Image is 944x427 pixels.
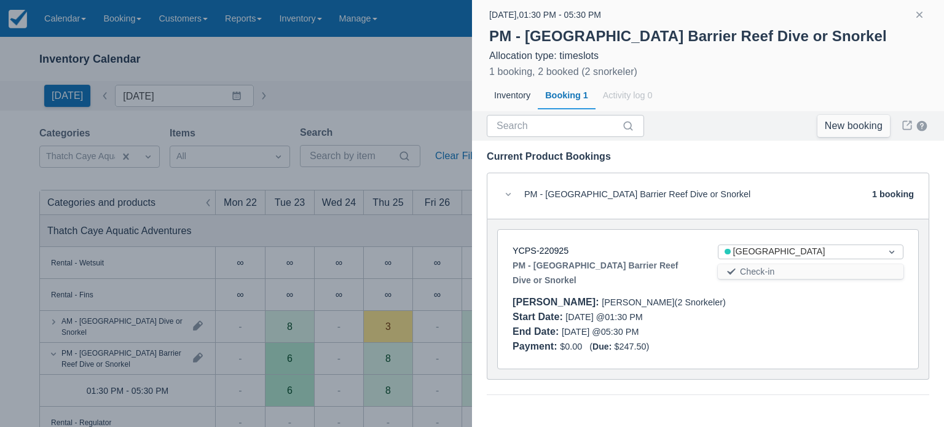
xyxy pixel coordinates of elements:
div: [DATE] @ 05:30 PM [513,324,698,339]
div: [DATE] , 01:30 PM - 05:30 PM [489,7,601,22]
div: Allocation type: timeslots [489,50,927,62]
div: $0.00 [513,339,903,354]
span: ( $247.50 ) [589,342,649,351]
div: [DATE] @ 01:30 PM [513,310,698,324]
div: [PERSON_NAME] (2 Snorkeler) [513,295,903,310]
a: YCPS-220925 [513,246,568,256]
strong: PM - [GEOGRAPHIC_DATA] Barrier Reef Dive or Snorkel [489,28,887,44]
div: [PERSON_NAME] : [513,297,602,307]
div: 1 booking [872,188,914,205]
div: End Date : [513,326,562,337]
input: Search [497,115,619,137]
div: [GEOGRAPHIC_DATA] [725,245,875,259]
div: Current Product Bookings [487,151,929,163]
div: Inventory [487,82,538,110]
div: Start Date : [513,311,565,322]
div: PM - [GEOGRAPHIC_DATA] Barrier Reef Dive or Snorkel [524,188,750,205]
button: Check-in [718,264,903,279]
div: Payment : [513,341,560,351]
a: New booking [817,115,890,137]
div: 1 booking, 2 booked (2 snorkeler) [489,65,637,79]
span: Dropdown icon [886,246,898,258]
div: Due: [592,342,614,351]
strong: PM - [GEOGRAPHIC_DATA] Barrier Reef Dive or Snorkel [513,258,698,288]
div: Booking 1 [538,82,596,110]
